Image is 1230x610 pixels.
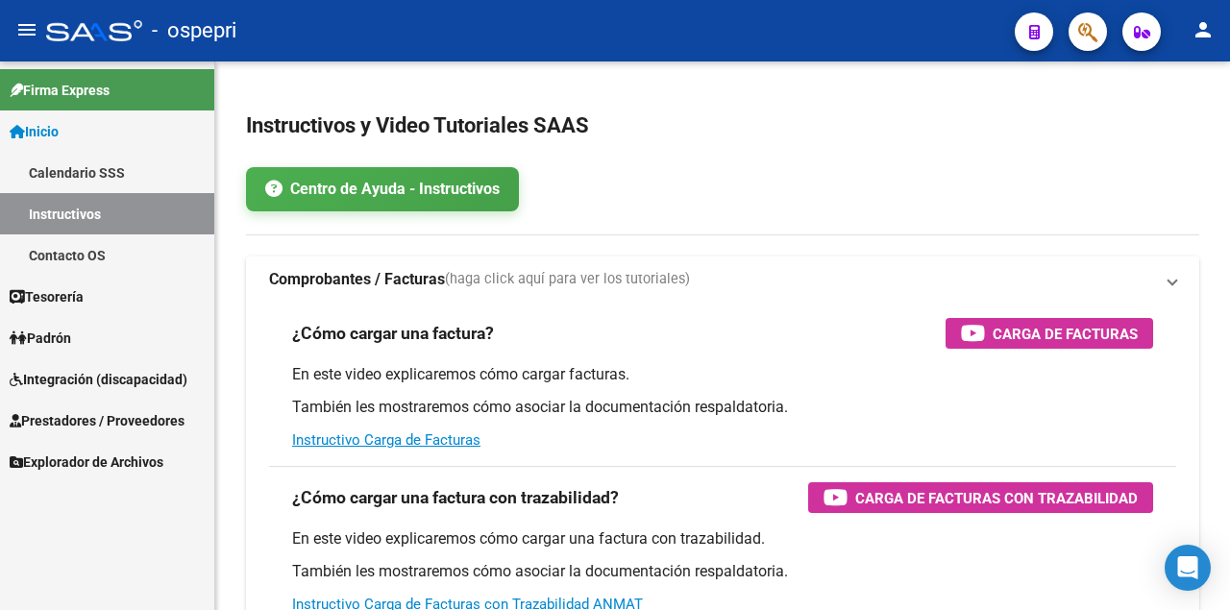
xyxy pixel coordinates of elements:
span: Padrón [10,328,71,349]
span: Carga de Facturas [993,322,1138,346]
span: Carga de Facturas con Trazabilidad [855,486,1138,510]
div: Open Intercom Messenger [1165,545,1211,591]
span: Explorador de Archivos [10,451,163,473]
a: Instructivo Carga de Facturas [292,431,480,449]
h3: ¿Cómo cargar una factura? [292,320,494,347]
p: En este video explicaremos cómo cargar facturas. [292,364,1153,385]
button: Carga de Facturas con Trazabilidad [808,482,1153,513]
span: Inicio [10,121,59,142]
button: Carga de Facturas [946,318,1153,349]
h3: ¿Cómo cargar una factura con trazabilidad? [292,484,619,511]
p: En este video explicaremos cómo cargar una factura con trazabilidad. [292,528,1153,549]
mat-icon: person [1192,18,1215,41]
span: - ospepri [152,10,236,52]
span: Firma Express [10,80,110,101]
mat-icon: menu [15,18,38,41]
p: También les mostraremos cómo asociar la documentación respaldatoria. [292,561,1153,582]
span: Integración (discapacidad) [10,369,187,390]
span: Prestadores / Proveedores [10,410,184,431]
mat-expansion-panel-header: Comprobantes / Facturas(haga click aquí para ver los tutoriales) [246,256,1199,303]
span: (haga click aquí para ver los tutoriales) [445,269,690,290]
span: Tesorería [10,286,84,307]
strong: Comprobantes / Facturas [269,269,445,290]
h2: Instructivos y Video Tutoriales SAAS [246,108,1199,144]
a: Centro de Ayuda - Instructivos [246,167,519,211]
p: También les mostraremos cómo asociar la documentación respaldatoria. [292,397,1153,418]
